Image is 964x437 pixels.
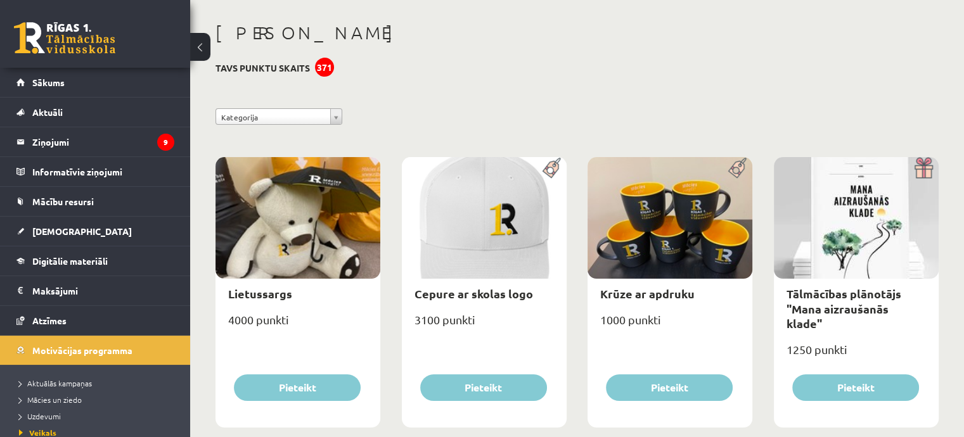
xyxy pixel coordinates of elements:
[32,225,132,237] span: [DEMOGRAPHIC_DATA]
[16,98,174,127] a: Aktuāli
[19,395,82,405] span: Mācies un ziedo
[228,286,292,301] a: Lietussargs
[32,157,174,186] legend: Informatīvie ziņojumi
[19,377,177,389] a: Aktuālās kampaņas
[19,410,177,422] a: Uzdevumi
[234,374,361,401] button: Pieteikt
[32,315,67,326] span: Atzīmes
[157,134,174,151] i: 9
[32,196,94,207] span: Mācību resursi
[32,345,132,356] span: Motivācijas programma
[221,109,325,125] span: Kategorija
[16,68,174,97] a: Sākums
[724,157,752,179] img: Populāra prece
[32,255,108,267] span: Digitālie materiāli
[402,309,567,341] div: 3100 punkti
[215,309,380,341] div: 4000 punkti
[215,108,342,125] a: Kategorija
[32,77,65,88] span: Sākums
[19,378,92,388] span: Aktuālās kampaņas
[415,286,533,301] a: Cepure ar skolas logo
[16,217,174,246] a: [DEMOGRAPHIC_DATA]
[910,157,939,179] img: Dāvana ar pārsteigumu
[774,339,939,370] div: 1250 punkti
[32,106,63,118] span: Aktuāli
[16,306,174,335] a: Atzīmes
[16,276,174,305] a: Maksājumi
[32,276,174,305] legend: Maksājumi
[19,394,177,405] a: Mācies un ziedo
[16,336,174,365] a: Motivācijas programma
[32,127,174,156] legend: Ziņojumi
[16,246,174,275] a: Digitālie materiāli
[792,374,919,401] button: Pieteikt
[315,58,334,77] div: 371
[19,411,61,421] span: Uzdevumi
[606,374,733,401] button: Pieteikt
[215,63,310,73] h3: Tavs punktu skaits
[16,157,174,186] a: Informatīvie ziņojumi
[14,22,115,54] a: Rīgas 1. Tālmācības vidusskola
[215,22,939,44] h1: [PERSON_NAME]
[16,187,174,216] a: Mācību resursi
[588,309,752,341] div: 1000 punkti
[16,127,174,156] a: Ziņojumi9
[420,374,547,401] button: Pieteikt
[787,286,901,331] a: Tālmācības plānotājs "Mana aizraušanās klade"
[600,286,695,301] a: Krūze ar apdruku
[538,157,567,179] img: Populāra prece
